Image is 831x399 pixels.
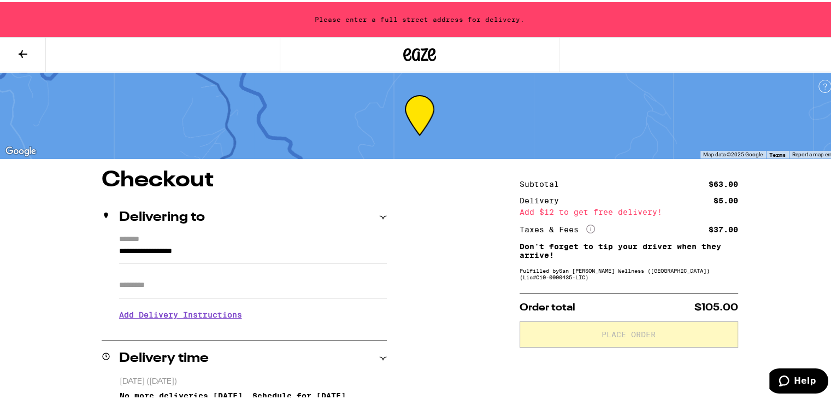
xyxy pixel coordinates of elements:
div: Fulfilled by San [PERSON_NAME] Wellness ([GEOGRAPHIC_DATA]) (Lic# C10-0000435-LIC ) [520,265,738,278]
div: Delivery [520,195,567,202]
div: Taxes & Fees [520,222,595,232]
a: Open this area in Google Maps (opens a new window) [3,142,39,156]
div: $63.00 [709,178,738,186]
h2: Delivering to [119,209,205,222]
span: Map data ©2025 Google [703,149,763,155]
span: $105.00 [694,301,738,310]
h3: Add Delivery Instructions [119,300,387,325]
a: Terms [769,149,786,156]
button: Place Order [520,319,738,345]
img: Google [3,142,39,156]
span: Place Order [602,328,656,336]
div: $5.00 [714,195,738,202]
h2: Delivery time [119,350,209,363]
div: Add $12 to get free delivery! [520,206,738,214]
p: [DATE] ([DATE]) [120,374,387,385]
span: Order total [520,301,575,310]
h1: Checkout [102,167,387,189]
div: No more deliveries [DATE]. Schedule for [DATE]. [120,389,387,398]
iframe: Opens a widget where you can find more information [769,366,828,394]
div: Subtotal [520,178,567,186]
p: Don't forget to tip your driver when they arrive! [520,240,738,257]
div: $37.00 [709,224,738,231]
p: We'll contact you at [PHONE_NUMBER] when we arrive [119,325,387,334]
